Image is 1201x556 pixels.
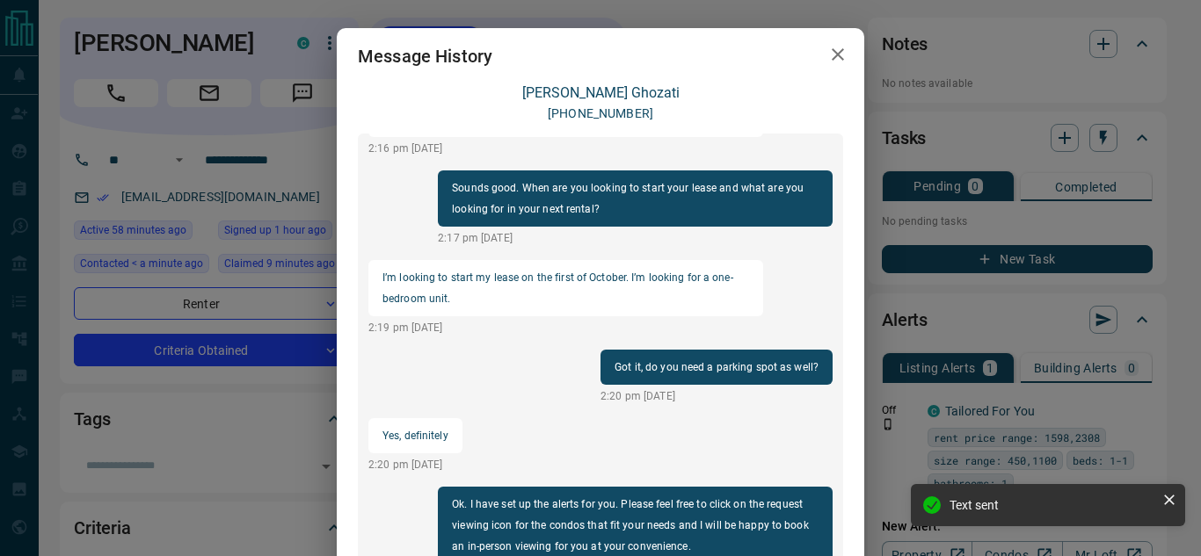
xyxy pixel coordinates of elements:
p: [PHONE_NUMBER] [548,105,653,123]
p: 2:17 pm [DATE] [438,230,833,246]
h2: Message History [337,28,513,84]
a: [PERSON_NAME] Ghozati [522,84,680,101]
p: 2:20 pm [DATE] [600,388,833,404]
p: I’m looking to start my lease on the first of October. I’m looking for a one-bedroom unit. [382,267,749,309]
div: Text sent [950,498,1155,512]
p: Sounds good. When are you looking to start your lease and what are you looking for in your next r... [452,177,819,220]
p: Yes, definitely [382,425,448,446]
p: Got it, do you need a parking spot as well? [615,357,819,378]
p: 2:16 pm [DATE] [368,141,763,156]
p: 2:19 pm [DATE] [368,320,763,336]
p: 2:20 pm [DATE] [368,457,462,473]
